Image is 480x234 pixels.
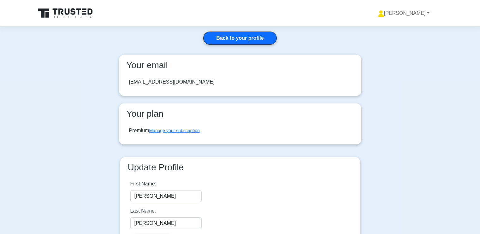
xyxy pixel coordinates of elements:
[129,127,200,134] div: Premium
[124,60,356,71] h3: Your email
[130,207,156,215] label: Last Name:
[363,7,445,20] a: [PERSON_NAME]
[129,78,215,86] div: [EMAIL_ADDRESS][DOMAIN_NAME]
[149,128,200,133] a: Manage your subscription
[124,108,356,119] h3: Your plan
[125,162,355,173] h3: Update Profile
[130,180,157,188] label: First Name:
[203,32,276,45] a: Back to your profile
